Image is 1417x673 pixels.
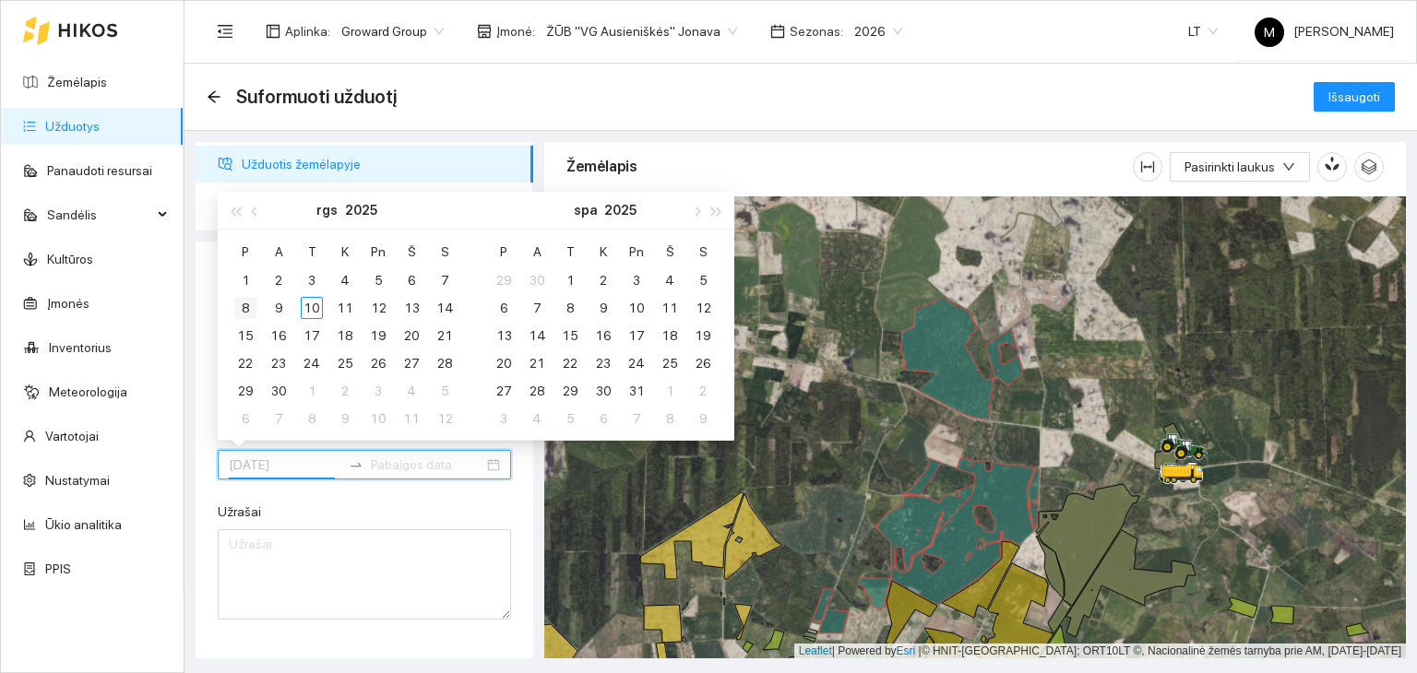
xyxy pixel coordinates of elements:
[268,380,290,402] div: 30
[487,405,520,432] td: 2025-11-03
[45,429,99,443] a: Vartotojai
[493,269,515,291] div: 29
[554,377,587,405] td: 2025-10-29
[268,407,290,430] div: 7
[592,352,614,374] div: 23
[236,82,397,112] span: Suformuoti užduotį
[477,24,492,39] span: shop
[301,325,323,347] div: 17
[262,266,295,294] td: 2025-09-02
[229,237,262,266] th: P
[395,349,428,377] td: 2025-09-27
[47,163,152,178] a: Panaudoti resursai
[897,644,916,657] a: Esri
[229,322,262,349] td: 2025-09-15
[207,89,221,104] span: arrow-left
[1170,152,1310,182] button: Pasirinkti laukusdown
[686,294,720,322] td: 2025-10-12
[400,269,423,291] div: 6
[554,294,587,322] td: 2025-10-08
[559,297,581,319] div: 8
[334,380,356,402] div: 2
[520,322,554,349] td: 2025-10-14
[367,269,389,291] div: 5
[559,352,581,374] div: 22
[559,325,581,347] div: 15
[367,380,389,402] div: 3
[400,380,423,402] div: 4
[587,377,620,405] td: 2025-10-30
[334,352,356,374] div: 25
[334,407,356,430] div: 9
[328,322,362,349] td: 2025-09-18
[362,322,395,349] td: 2025-09-19
[692,269,714,291] div: 5
[262,322,295,349] td: 2025-09-16
[434,380,456,402] div: 5
[334,269,356,291] div: 4
[620,266,653,294] td: 2025-10-03
[295,322,328,349] td: 2025-09-17
[262,405,295,432] td: 2025-10-07
[653,349,686,377] td: 2025-10-25
[659,325,681,347] div: 18
[345,192,377,229] button: 2025
[362,266,395,294] td: 2025-09-05
[625,325,648,347] div: 17
[653,266,686,294] td: 2025-10-04
[428,237,461,266] th: S
[434,407,456,430] div: 12
[45,561,71,576] a: PPIS
[395,322,428,349] td: 2025-09-20
[47,196,152,233] span: Sandėlis
[487,349,520,377] td: 2025-10-20
[692,325,714,347] div: 19
[400,325,423,347] div: 20
[285,21,330,41] span: Aplinka :
[428,266,461,294] td: 2025-09-07
[592,297,614,319] div: 9
[574,192,597,229] button: spa
[328,349,362,377] td: 2025-09-25
[268,352,290,374] div: 23
[659,269,681,291] div: 4
[262,377,295,405] td: 2025-09-30
[434,325,456,347] div: 21
[653,237,686,266] th: Š
[625,407,648,430] div: 7
[1264,18,1275,47] span: M
[686,349,720,377] td: 2025-10-26
[234,269,256,291] div: 1
[526,407,548,430] div: 4
[526,380,548,402] div: 28
[362,405,395,432] td: 2025-10-10
[625,380,648,402] div: 31
[234,407,256,430] div: 6
[434,352,456,374] div: 28
[1133,152,1162,182] button: column-width
[400,352,423,374] div: 27
[686,266,720,294] td: 2025-10-05
[653,322,686,349] td: 2025-10-18
[367,352,389,374] div: 26
[587,266,620,294] td: 2025-10-02
[341,18,444,45] span: Groward Group
[295,237,328,266] th: T
[428,294,461,322] td: 2025-09-14
[328,405,362,432] td: 2025-10-09
[47,75,107,89] a: Žemėlapis
[487,294,520,322] td: 2025-10-06
[566,140,1133,193] div: Žemėlapis
[546,18,737,45] span: ŽŪB "VG Ausieniškės" Jonava
[692,380,714,402] div: 2
[1255,24,1394,39] span: [PERSON_NAME]
[526,269,548,291] div: 30
[234,297,256,319] div: 8
[520,405,554,432] td: 2025-11-04
[1134,159,1161,174] span: column-width
[799,644,832,657] a: Leaflet
[625,269,648,291] div: 3
[526,352,548,374] div: 21
[367,297,389,319] div: 12
[493,352,515,374] div: 20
